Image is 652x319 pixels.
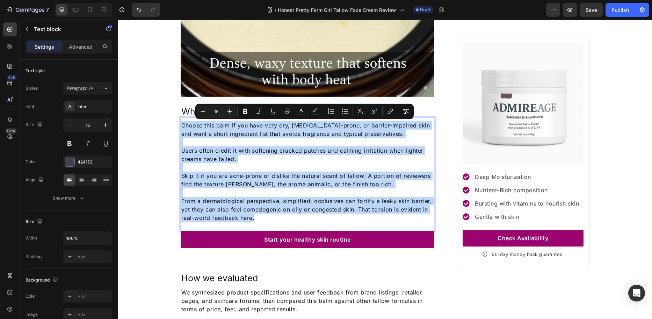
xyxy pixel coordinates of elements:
[53,195,85,202] div: Show more
[374,231,445,238] p: 60-day money back guarantee
[3,3,52,17] button: 7
[64,232,112,244] input: Auto
[26,103,34,110] div: Font
[34,25,93,33] p: Text block
[195,104,414,119] div: Editor contextual toolbar
[26,235,37,241] div: Width
[63,82,112,95] button: Paragraph 1*
[26,276,59,285] div: Background
[146,216,233,224] p: Start your healthy skin routine
[357,180,461,188] p: Bursting with vitamins to nourish skin
[26,217,44,227] div: Size
[357,166,461,175] p: Nutrient-Rich composition
[275,6,276,14] span: /
[26,120,44,130] div: Size
[26,311,38,318] div: Image
[357,193,461,201] p: Gentle with skin
[78,159,110,165] div: 424153
[78,312,110,318] div: Add...
[64,269,305,293] span: We synthesized product specifications and user feedback from brand listings, retailer pages, and ...
[26,293,36,299] div: Color
[26,175,45,185] div: Align
[78,254,110,260] div: Add...
[357,153,461,161] p: Deep Moisturization
[78,293,110,300] div: Add...
[7,75,17,80] div: 450
[26,159,36,165] div: Color
[345,210,465,227] a: Check Availability
[580,3,603,17] button: Save
[26,68,45,74] div: Text style
[586,7,597,13] span: Save
[345,23,465,144] img: gempages_573125077109834977-9e1dcbe7-bd74-4374-95ec-d76da10a0fdf.jpg
[118,20,652,319] iframe: Design area
[69,43,93,50] p: Advanced
[132,3,160,17] div: Undo/Redo
[628,285,645,301] div: Open Intercom Messenger
[5,128,17,134] div: Beta
[611,6,629,14] div: Publish
[278,6,396,14] span: Honest Pretty Farm Girl Tallow Face Cream Review
[78,104,110,110] div: Inter
[66,85,93,91] span: Paragraph 1*
[606,3,635,17] button: Publish
[46,6,49,14] p: 7
[64,253,140,264] span: How we evaluated
[380,214,430,223] div: Check Availability
[26,192,112,204] button: Show more
[35,43,54,50] p: Settings
[26,254,42,260] div: Padding
[26,85,38,91] div: Styles
[420,7,430,13] span: Draft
